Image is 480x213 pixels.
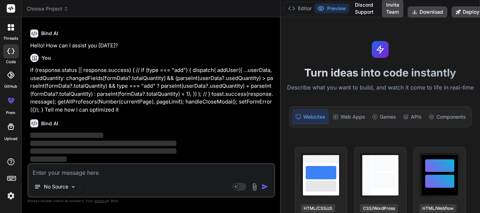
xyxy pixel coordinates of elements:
span: ‌ [30,141,176,146]
button: Editor [285,4,314,13]
button: Download [408,6,447,18]
div: Components [426,109,469,124]
p: Always double-check its answers. Your in Bind [27,198,275,204]
div: APIs [400,109,424,124]
span: ‌ [30,133,103,138]
h1: Turn ideas into code instantly [285,66,476,79]
h6: Bind AI [41,30,58,37]
div: Websites [292,109,329,124]
img: settings [5,190,17,202]
span: ‌ [30,148,176,154]
label: prem [6,110,15,116]
div: Web Apps [330,109,368,124]
button: Preview [314,4,349,13]
label: Upload [4,136,18,142]
div: Games [369,109,399,124]
span: ‌ [30,157,67,162]
span: privacy [94,199,107,203]
img: icon [261,183,268,190]
h6: You [41,54,51,61]
p: Describe what you want to build, and watch it come to life in real-time [285,83,476,92]
div: CSS/WordPress [360,204,398,213]
div: HTML/CSS/JS [301,204,335,213]
span: Choose Project [27,5,69,12]
div: HTML/Webflow [420,204,456,213]
img: Pick Models [70,184,76,190]
img: attachment [251,183,259,191]
label: GitHub [4,84,17,89]
p: Hello! How can I assist you [DATE]? [30,42,274,50]
p: No Source [44,183,68,190]
h6: Bind AI [41,120,58,127]
p: if (response.status || response.success) { // if (type === "add") { dispatch( addUser({ ...userDa... [30,66,274,114]
label: threads [3,35,18,41]
label: code [6,59,16,65]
